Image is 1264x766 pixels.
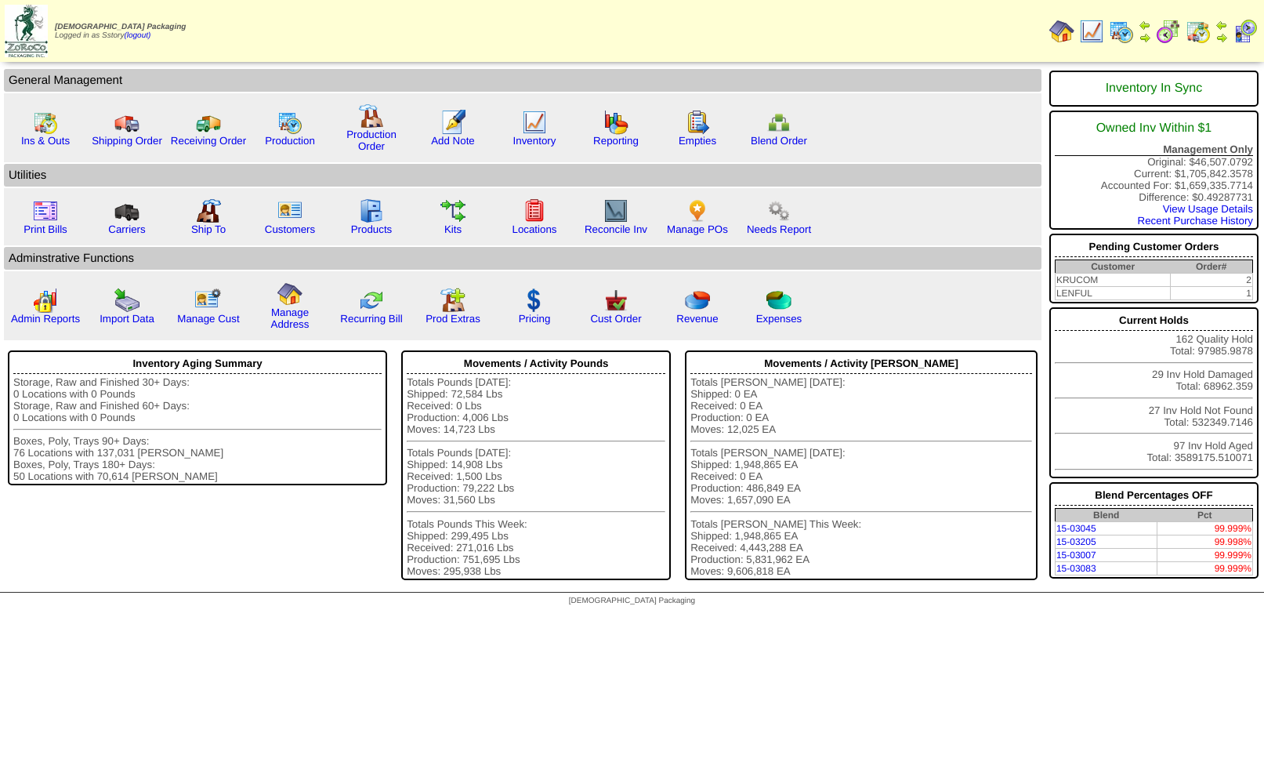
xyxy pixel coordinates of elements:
img: graph.gif [603,110,628,135]
a: Inventory [513,135,556,147]
a: (logout) [124,31,150,40]
a: Prod Extras [426,313,480,325]
a: Ship To [191,223,226,235]
div: Storage, Raw and Finished 30+ Days: 0 Locations with 0 Pounds Storage, Raw and Finished 60+ Days:... [13,376,382,482]
div: Blend Percentages OFF [1055,485,1253,506]
img: orders.gif [440,110,465,135]
a: Receiving Order [171,135,246,147]
td: Utilities [4,164,1041,187]
a: Manage POs [667,223,728,235]
a: Ins & Outs [21,135,70,147]
img: arrowleft.gif [1215,19,1228,31]
img: line_graph2.gif [603,198,628,223]
td: 99.999% [1157,562,1253,575]
a: Kits [444,223,462,235]
a: Products [351,223,393,235]
a: 15-03083 [1056,563,1096,574]
td: Adminstrative Functions [4,247,1041,270]
a: 15-03045 [1056,523,1096,534]
img: pie_chart2.png [766,288,791,313]
img: factory.gif [359,103,384,129]
a: Manage Address [271,307,310,330]
div: Current Holds [1055,310,1253,331]
td: 99.999% [1157,549,1253,562]
img: home.gif [1049,19,1074,44]
img: truck2.gif [196,110,221,135]
img: workorder.gif [685,110,710,135]
div: Totals Pounds [DATE]: Shipped: 72,584 Lbs Received: 0 Lbs Production: 4,006 Lbs Moves: 14,723 Lbs... [407,376,665,577]
a: Locations [512,223,556,235]
td: LENFUL [1055,287,1170,300]
a: View Usage Details [1163,203,1253,215]
img: managecust.png [194,288,223,313]
img: arrowleft.gif [1139,19,1151,31]
img: arrowright.gif [1139,31,1151,44]
img: calendarcustomer.gif [1233,19,1258,44]
img: calendarprod.gif [1109,19,1134,44]
a: Production [265,135,315,147]
img: network.png [766,110,791,135]
th: Pct [1157,509,1253,522]
div: Management Only [1055,143,1253,156]
th: Order# [1170,260,1252,274]
img: pie_chart.png [685,288,710,313]
a: Recent Purchase History [1138,215,1253,227]
div: Movements / Activity [PERSON_NAME] [690,354,1032,374]
img: calendarinout.gif [1186,19,1211,44]
td: 1 [1170,287,1252,300]
img: arrowright.gif [1215,31,1228,44]
div: 162 Quality Hold Total: 97985.9878 29 Inv Hold Damaged Total: 68962.359 27 Inv Hold Not Found Tot... [1049,307,1259,478]
img: line_graph.gif [522,110,547,135]
img: factory2.gif [196,198,221,223]
div: Inventory In Sync [1055,74,1253,103]
img: calendarblend.gif [1156,19,1181,44]
a: Empties [679,135,716,147]
span: Logged in as Sstory [55,23,186,40]
img: zoroco-logo-small.webp [5,5,48,57]
a: Needs Report [747,223,811,235]
div: Owned Inv Within $1 [1055,114,1253,143]
td: 2 [1170,274,1252,287]
img: line_graph.gif [1079,19,1104,44]
td: 99.999% [1157,522,1253,535]
span: [DEMOGRAPHIC_DATA] Packaging [55,23,186,31]
a: Add Note [431,135,475,147]
a: Blend Order [751,135,807,147]
th: Customer [1055,260,1170,274]
a: Cust Order [590,313,641,325]
div: Original: $46,507.0792 Current: $1,705,842.3578 Accounted For: $1,659,335.7714 Difference: $0.492... [1049,111,1259,230]
div: Totals [PERSON_NAME] [DATE]: Shipped: 0 EA Received: 0 EA Production: 0 EA Moves: 12,025 EA Total... [690,376,1032,577]
a: 15-03205 [1056,536,1096,547]
img: graph2.png [33,288,58,313]
a: Pricing [519,313,551,325]
img: import.gif [114,288,139,313]
img: calendarprod.gif [277,110,302,135]
img: calendarinout.gif [33,110,58,135]
a: Revenue [676,313,718,325]
td: KRUCOM [1055,274,1170,287]
img: workflow.gif [440,198,465,223]
div: Movements / Activity Pounds [407,354,665,374]
img: dollar.gif [522,288,547,313]
img: locations.gif [522,198,547,223]
img: invoice2.gif [33,198,58,223]
a: Customers [265,223,315,235]
img: po.png [685,198,710,223]
a: 15-03007 [1056,550,1096,561]
th: Blend [1055,509,1157,522]
a: Manage Cust [177,313,239,325]
a: Expenses [756,313,802,325]
img: truck3.gif [114,198,139,223]
img: home.gif [277,281,302,307]
td: General Management [4,69,1041,92]
img: cabinet.gif [359,198,384,223]
td: 99.998% [1157,535,1253,549]
a: Reporting [593,135,639,147]
div: Inventory Aging Summary [13,354,382,374]
a: Admin Reports [11,313,80,325]
img: truck.gif [114,110,139,135]
img: prodextras.gif [440,288,465,313]
a: Reconcile Inv [585,223,647,235]
img: reconcile.gif [359,288,384,313]
img: cust_order.png [603,288,628,313]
